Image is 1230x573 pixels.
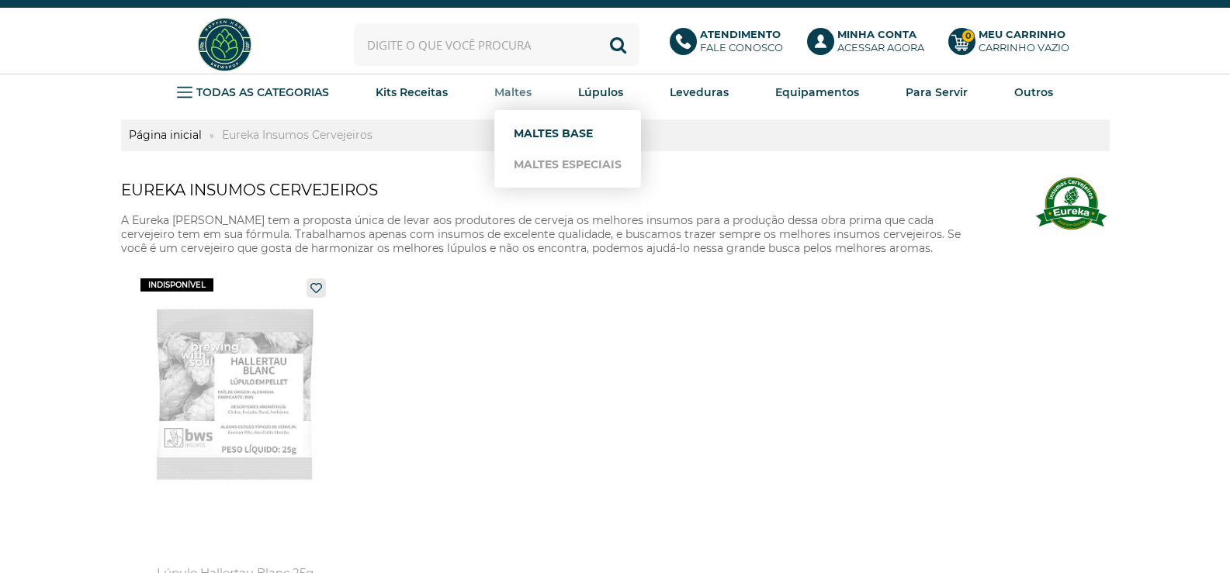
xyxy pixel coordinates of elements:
strong: 0 [961,29,975,43]
a: Maltes Especiais [514,149,622,180]
strong: Lúpulos [578,85,623,99]
strong: Kits Receitas [376,85,448,99]
strong: Equipamentos [775,85,859,99]
a: Maltes Base [514,118,622,149]
a: Outros [1014,81,1053,104]
div: Carrinho Vazio [979,41,1069,54]
a: Para Servir [906,81,968,104]
a: Maltes [494,81,532,104]
a: Eureka Insumos Cervejeiros [214,128,380,142]
p: A Eureka [PERSON_NAME] tem a proposta única de levar aos produtores de cerveja os melhores insumo... [121,213,986,255]
button: Buscar [597,23,639,66]
strong: Leveduras [670,85,729,99]
span: indisponível [140,278,213,292]
a: Equipamentos [775,81,859,104]
b: Minha Conta [837,28,916,40]
img: Hopfen Haus BrewShop [196,16,254,74]
strong: Para Servir [906,85,968,99]
b: Meu Carrinho [979,28,1065,40]
strong: Outros [1014,85,1053,99]
p: Fale conosco [700,28,783,54]
a: AtendimentoFale conosco [670,28,792,62]
a: Minha ContaAcessar agora [807,28,933,62]
a: Página inicial [121,128,210,142]
a: Lúpulos [578,81,623,104]
input: Digite o que você procura [354,23,639,66]
a: TODAS AS CATEGORIAS [177,81,329,104]
strong: Maltes [494,85,532,99]
a: Leveduras [670,81,729,104]
img: Eureka Insumos Cervejeiros [1032,167,1110,244]
a: Kits Receitas [376,81,448,104]
h1: Eureka Insumos Cervejeiros [121,174,986,205]
strong: TODAS AS CATEGORIAS [196,85,329,99]
p: Acessar agora [837,28,924,54]
b: Atendimento [700,28,781,40]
